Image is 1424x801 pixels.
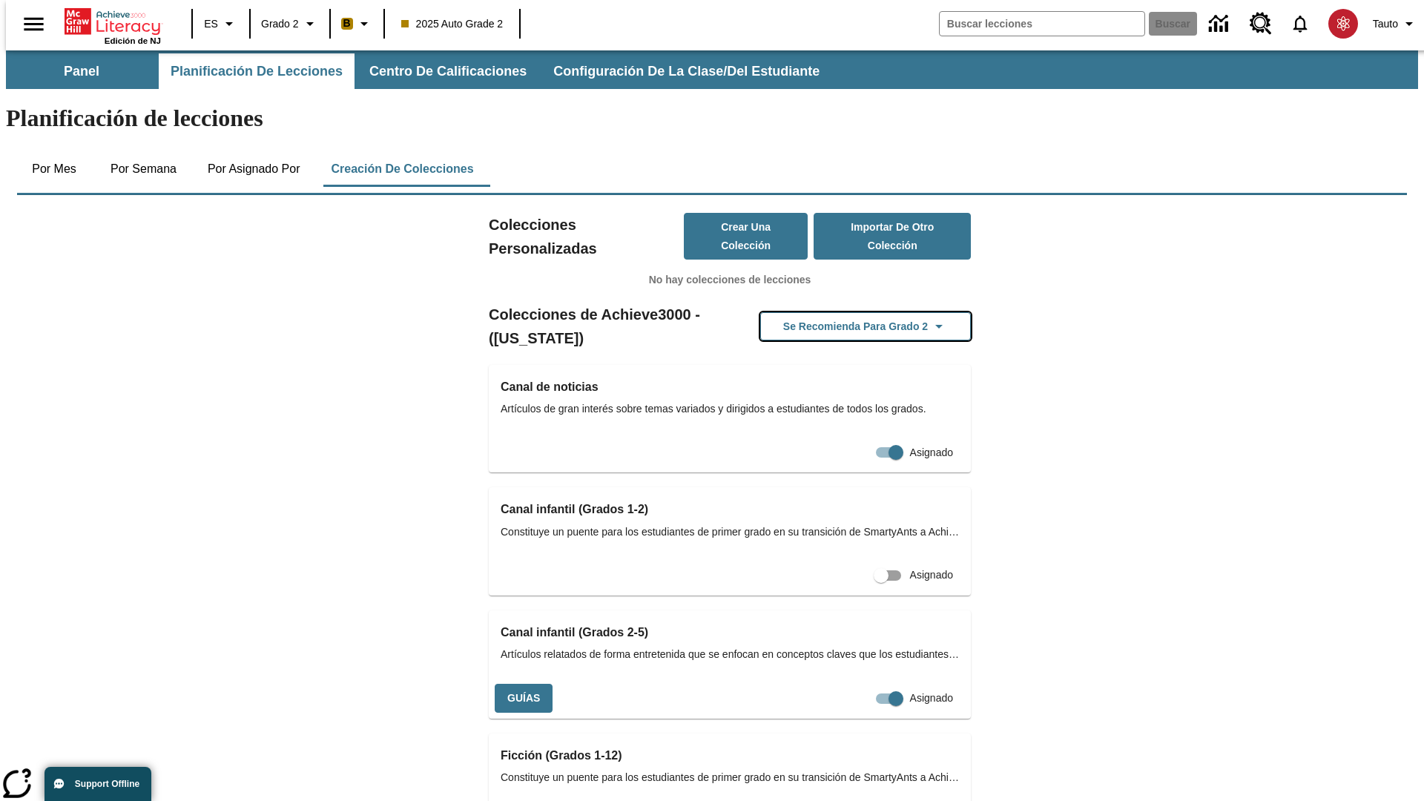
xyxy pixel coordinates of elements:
[65,7,161,36] a: Portada
[204,16,218,32] span: ES
[75,779,139,789] span: Support Offline
[1328,9,1358,39] img: avatar image
[940,12,1144,36] input: Buscar campo
[489,272,971,288] p: No hay colecciones de lecciones
[261,16,299,32] span: Grado 2
[1373,16,1398,32] span: Tauto
[6,105,1418,132] h1: Planificación de lecciones
[1200,4,1241,44] a: Centro de información
[105,36,161,45] span: Edición de NJ
[684,213,808,260] button: Crear una colección
[369,63,527,80] span: Centro de calificaciones
[910,690,953,706] span: Asignado
[501,524,959,540] span: Constituye un puente para los estudiantes de primer grado en su transición de SmartyAnts a Achiev...
[12,2,56,46] button: Abrir el menú lateral
[1367,10,1424,37] button: Perfil/Configuración
[357,53,538,89] button: Centro de calificaciones
[814,213,971,260] button: Importar de otro Colección
[910,567,953,583] span: Asignado
[541,53,831,89] button: Configuración de la clase/del estudiante
[489,303,730,350] h2: Colecciones de Achieve3000 - ([US_STATE])
[255,10,325,37] button: Grado: Grado 2, Elige un grado
[501,377,959,398] h3: Canal de noticias
[7,53,156,89] button: Panel
[495,684,553,713] button: Guías
[64,63,99,80] span: Panel
[6,50,1418,89] div: Subbarra de navegación
[1319,4,1367,43] button: Escoja un nuevo avatar
[171,63,343,80] span: Planificación de lecciones
[99,151,188,187] button: Por semana
[319,151,485,187] button: Creación de colecciones
[44,767,151,801] button: Support Offline
[197,10,245,37] button: Lenguaje: ES, Selecciona un idioma
[343,14,351,33] span: B
[760,312,971,341] button: Se recomienda para Grado 2
[17,151,91,187] button: Por mes
[159,53,355,89] button: Planificación de lecciones
[501,622,959,643] h3: Canal infantil (Grados 2-5)
[65,5,161,45] div: Portada
[196,151,312,187] button: Por asignado por
[501,745,959,766] h3: Ficción (Grados 1-12)
[1241,4,1281,44] a: Centro de recursos, Se abrirá en una pestaña nueva.
[6,53,833,89] div: Subbarra de navegación
[910,445,953,461] span: Asignado
[501,499,959,520] h3: Canal infantil (Grados 1-2)
[553,63,820,80] span: Configuración de la clase/del estudiante
[501,770,959,785] span: Constituye un puente para los estudiantes de primer grado en su transición de SmartyAnts a Achiev...
[1281,4,1319,43] a: Notificaciones
[489,213,684,260] h2: Colecciones Personalizadas
[501,647,959,662] span: Artículos relatados de forma entretenida que se enfocan en conceptos claves que los estudiantes a...
[335,10,379,37] button: Boost El color de la clase es anaranjado claro. Cambiar el color de la clase.
[501,401,959,417] span: Artículos de gran interés sobre temas variados y dirigidos a estudiantes de todos los grados.
[401,16,504,32] span: 2025 Auto Grade 2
